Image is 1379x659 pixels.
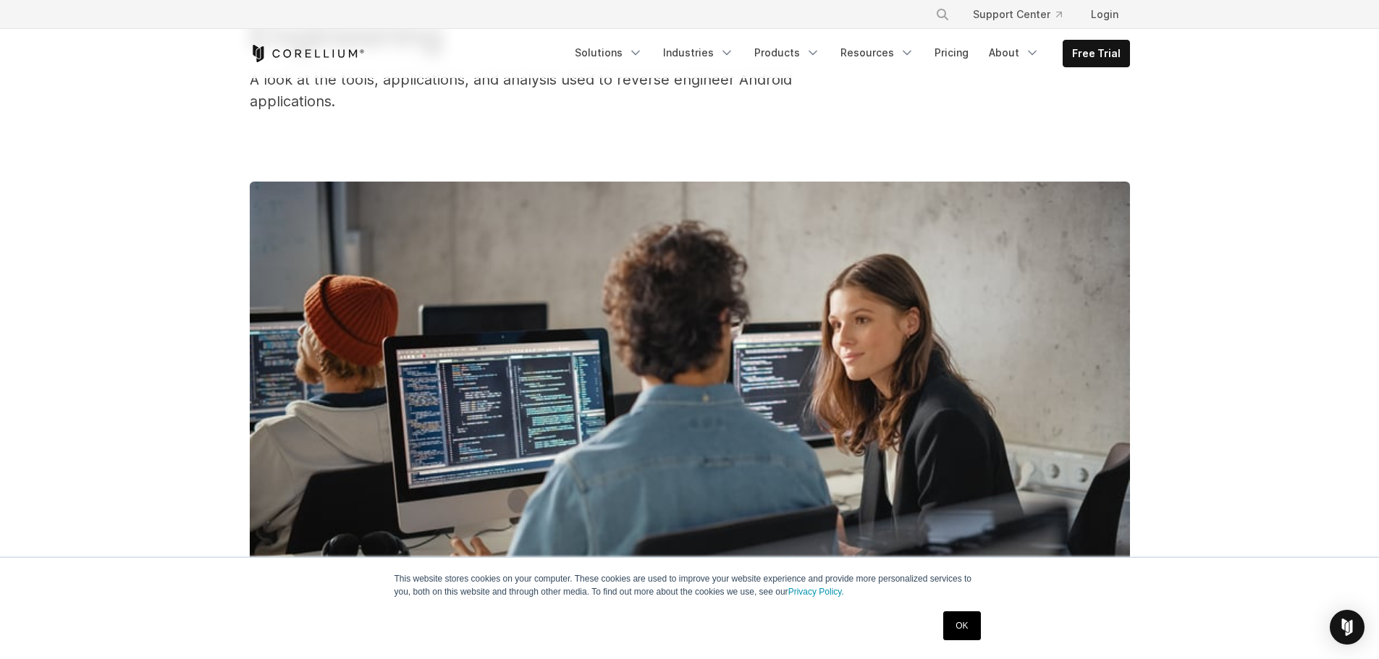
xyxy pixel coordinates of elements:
a: OK [943,611,980,640]
button: Search [929,1,956,27]
div: Navigation Menu [566,40,1130,67]
a: About [980,40,1048,66]
a: Privacy Policy. [788,587,844,597]
a: Corellium Home [250,45,365,62]
a: Pricing [926,40,977,66]
a: Resources [832,40,923,66]
a: Industries [654,40,743,66]
a: Support Center [961,1,1074,27]
a: Solutions [566,40,651,66]
a: Products [746,40,829,66]
div: Open Intercom Messenger [1330,610,1365,645]
a: Free Trial [1063,41,1129,67]
div: Navigation Menu [918,1,1130,27]
p: This website stores cookies on your computer. These cookies are used to improve your website expe... [395,572,985,598]
a: Login [1079,1,1130,27]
